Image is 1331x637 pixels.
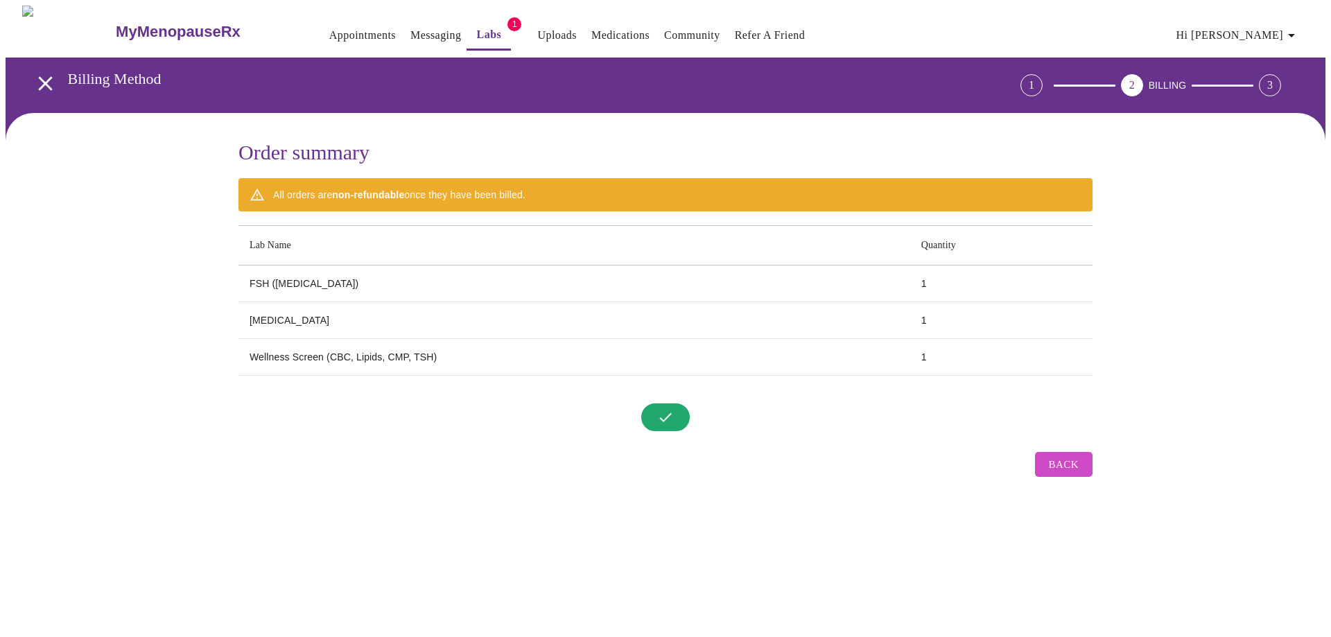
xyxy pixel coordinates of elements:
[238,339,910,376] td: Wellness Screen (CBC, Lipids, CMP, TSH)
[405,21,467,49] button: Messaging
[238,302,910,339] td: [MEDICAL_DATA]
[273,182,525,207] div: All orders are once they have been billed.
[910,339,1093,376] td: 1
[729,21,811,49] button: Refer a Friend
[68,70,943,88] h3: Billing Method
[1171,21,1305,49] button: Hi [PERSON_NAME]
[329,26,396,45] a: Appointments
[22,6,114,58] img: MyMenopauseRx Logo
[25,63,66,104] button: open drawer
[238,226,910,265] th: Lab Name
[659,21,726,49] button: Community
[1259,74,1281,96] div: 3
[532,21,582,49] button: Uploads
[332,189,404,200] strong: non-refundable
[664,26,720,45] a: Community
[1149,80,1187,91] span: BILLING
[238,265,910,302] td: FSH ([MEDICAL_DATA])
[477,25,502,44] a: Labs
[1121,74,1143,96] div: 2
[910,226,1093,265] th: Quantity
[1176,26,1300,45] span: Hi [PERSON_NAME]
[467,21,511,51] button: Labs
[114,8,296,56] a: MyMenopauseRx
[586,21,655,49] button: Medications
[910,265,1093,302] td: 1
[1049,455,1079,473] span: Back
[537,26,577,45] a: Uploads
[507,17,521,31] span: 1
[591,26,650,45] a: Medications
[1020,74,1043,96] div: 1
[324,21,401,49] button: Appointments
[735,26,806,45] a: Refer a Friend
[116,23,241,41] h3: MyMenopauseRx
[238,141,1093,164] h3: Order summary
[410,26,461,45] a: Messaging
[910,302,1093,339] td: 1
[1035,452,1093,477] button: Back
